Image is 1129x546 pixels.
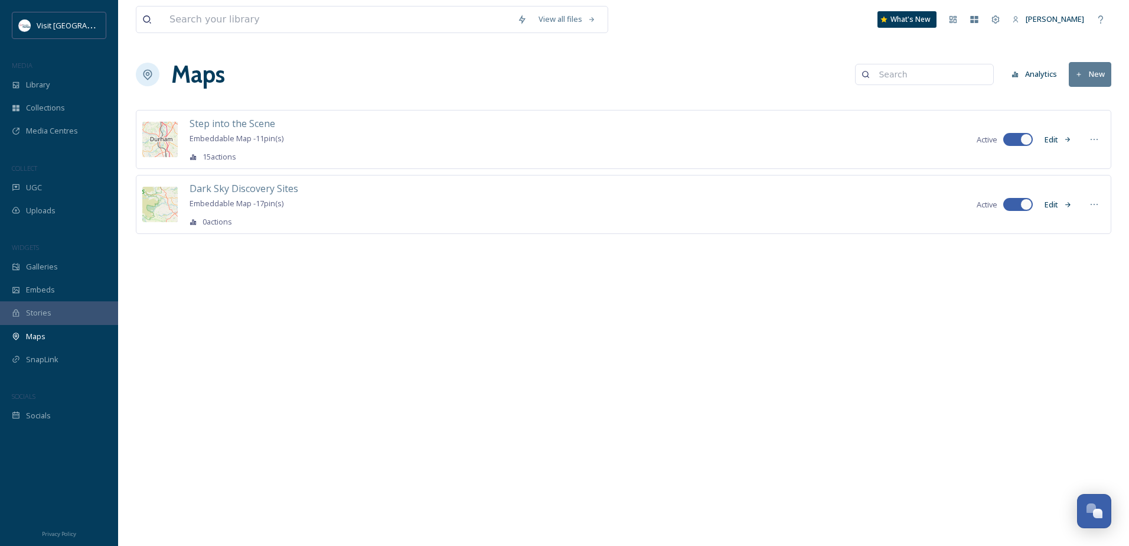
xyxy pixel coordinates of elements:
span: MEDIA [12,61,32,70]
span: SnapLink [26,354,58,365]
a: View all files [533,8,602,31]
span: WIDGETS [12,243,39,252]
span: Media Centres [26,125,78,136]
span: Embeddable Map - 17 pin(s) [190,198,283,209]
span: Stories [26,307,51,318]
span: Library [26,79,50,90]
span: 0 actions [203,216,232,227]
span: UGC [26,182,42,193]
span: Step into the Scene [190,117,275,130]
button: Analytics [1006,63,1063,86]
a: Analytics [1006,63,1069,86]
span: Visit [GEOGRAPHIC_DATA] [37,19,128,31]
button: Edit [1039,128,1078,151]
span: Embeds [26,284,55,295]
span: SOCIALS [12,392,35,401]
span: Active [977,199,997,210]
button: Open Chat [1077,494,1111,528]
span: Collections [26,102,65,113]
span: Dark Sky Discovery Sites [190,182,298,195]
a: Privacy Policy [42,526,76,540]
img: 1680077135441.jpeg [19,19,31,31]
span: COLLECT [12,164,37,173]
input: Search [873,63,987,86]
span: Galleries [26,261,58,272]
a: What's New [877,11,937,28]
span: Privacy Policy [42,530,76,538]
span: Embeddable Map - 11 pin(s) [190,133,283,144]
button: New [1069,62,1111,86]
span: [PERSON_NAME] [1026,14,1084,24]
span: Uploads [26,205,56,216]
span: 15 actions [203,151,236,162]
a: Maps [171,57,225,92]
input: Search your library [164,6,511,32]
span: Socials [26,410,51,421]
span: Active [977,134,997,145]
a: [PERSON_NAME] [1006,8,1090,31]
span: Maps [26,331,45,342]
button: Edit [1039,193,1078,216]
